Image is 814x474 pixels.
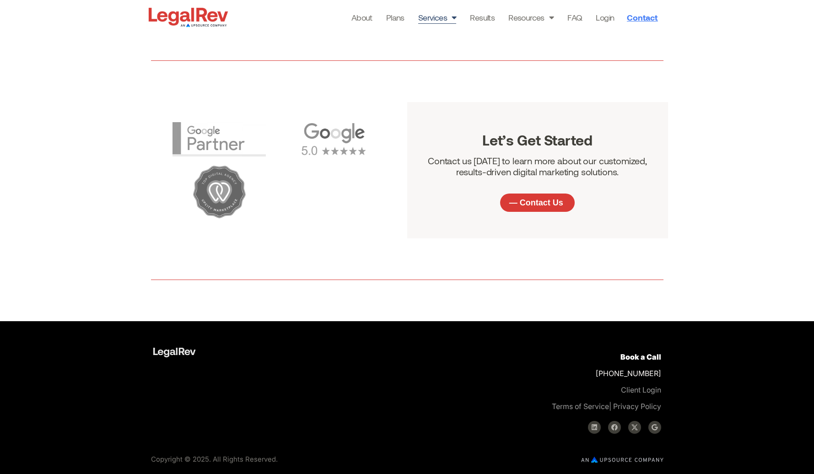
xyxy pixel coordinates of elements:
[620,352,661,361] a: Book a Call
[500,194,575,212] a: — Contact Us
[552,402,611,411] span: |
[508,11,554,24] a: Resources
[621,385,661,394] a: Client Login
[470,11,495,24] a: Results
[627,13,658,22] span: Contact
[351,11,615,24] nav: Menu
[613,402,661,411] a: Privacy Policy
[509,199,563,207] span: — Contact Us
[623,10,663,25] a: Contact
[428,155,647,177] span: Contact us [DATE] to learn more about our customized, results-driven digital marketing solutions.
[552,402,609,411] a: Terms of Service
[419,349,661,415] p: [PHONE_NUMBER]
[596,11,614,24] a: Login
[151,455,278,463] span: Copyright © 2025. All Rights Reserved.
[386,11,404,24] a: Plans
[567,11,582,24] a: FAQ
[418,11,457,24] a: Services
[423,132,652,148] h3: Let’s Get Started
[351,11,372,24] a: About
